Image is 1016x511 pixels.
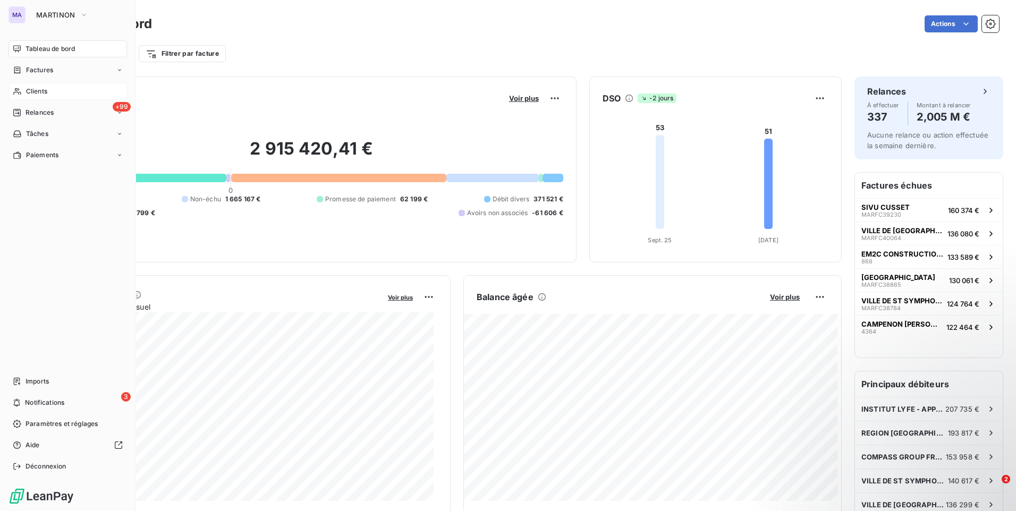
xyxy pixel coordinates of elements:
[980,475,1005,500] iframe: Intercom live chat
[638,93,676,103] span: -2 jours
[861,211,901,218] span: MARFC39230
[803,408,1016,482] iframe: Intercom notifications message
[861,258,873,265] span: 868
[947,229,979,238] span: 136 080 €
[509,94,539,103] span: Voir plus
[228,186,233,194] span: 0
[9,6,26,23] div: MA
[26,65,53,75] span: Factures
[861,273,935,282] span: [GEOGRAPHIC_DATA]
[225,194,261,204] span: 1 665 167 €
[867,102,899,108] span: À effectuer
[139,45,226,62] button: Filtrer par facture
[506,93,542,103] button: Voir plus
[26,87,47,96] span: Clients
[26,108,54,117] span: Relances
[467,208,528,218] span: Avoirs non associés
[861,296,943,305] span: VILLE DE ST SYMPHORIEN D'OZON
[767,292,803,302] button: Voir plus
[861,203,910,211] span: SIVU CUSSET
[861,500,946,509] span: VILLE DE [GEOGRAPHIC_DATA]
[532,208,563,218] span: -61 606 €
[26,440,40,450] span: Aide
[949,276,979,285] span: 130 061 €
[60,138,563,170] h2: 2 915 420,41 €
[855,292,1003,315] button: VILLE DE ST SYMPHORIEN D'OZONMARFC38784124 764 €
[648,236,672,244] tspan: Sept. 25
[861,250,943,258] span: EM2C CONSTRUCTION SUD EST
[388,294,413,301] span: Voir plus
[946,323,979,331] span: 122 464 €
[855,222,1003,245] button: VILLE DE [GEOGRAPHIC_DATA]MARFC40064136 080 €
[947,253,979,261] span: 133 589 €
[26,419,98,429] span: Paramètres et réglages
[1002,475,1010,483] span: 2
[9,437,127,454] a: Aide
[758,236,778,244] tspan: [DATE]
[603,92,621,105] h6: DSO
[26,377,49,386] span: Imports
[9,488,74,505] img: Logo LeanPay
[26,44,75,54] span: Tableau de bord
[917,102,971,108] span: Montant à relancer
[946,500,979,509] span: 136 299 €
[385,292,416,302] button: Voir plus
[493,194,530,204] span: Débit divers
[855,315,1003,338] button: CAMPENON [PERSON_NAME]4364122 464 €
[861,226,943,235] span: VILLE DE [GEOGRAPHIC_DATA]
[26,462,66,471] span: Déconnexion
[867,85,906,98] h6: Relances
[36,11,75,19] span: MARTINON
[855,198,1003,222] button: SIVU CUSSETMARFC39230160 374 €
[855,173,1003,198] h6: Factures échues
[861,305,901,311] span: MARFC38784
[948,206,979,215] span: 160 374 €
[400,194,428,204] span: 62 199 €
[855,245,1003,268] button: EM2C CONSTRUCTION SUD EST868133 589 €
[945,405,979,413] span: 207 735 €
[861,320,942,328] span: CAMPENON [PERSON_NAME]
[113,102,131,112] span: +99
[867,131,988,150] span: Aucune relance ou action effectuée la semaine dernière.
[861,328,876,335] span: 4364
[925,15,978,32] button: Actions
[867,108,899,125] h4: 337
[861,282,901,288] span: MARFC38865
[861,235,901,241] span: MARFC40064
[26,150,58,160] span: Paiements
[947,300,979,308] span: 124 764 €
[121,392,131,402] span: 3
[60,301,380,312] span: Chiffre d'affaires mensuel
[26,129,48,139] span: Tâches
[25,398,64,407] span: Notifications
[855,268,1003,292] button: [GEOGRAPHIC_DATA]MARFC38865130 061 €
[325,194,396,204] span: Promesse de paiement
[855,371,1003,397] h6: Principaux débiteurs
[477,291,534,303] h6: Balance âgée
[861,405,945,413] span: INSTITUT LYFE - APPLICATION
[770,293,800,301] span: Voir plus
[534,194,563,204] span: 371 521 €
[190,194,221,204] span: Non-échu
[917,108,971,125] h4: 2,005 M €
